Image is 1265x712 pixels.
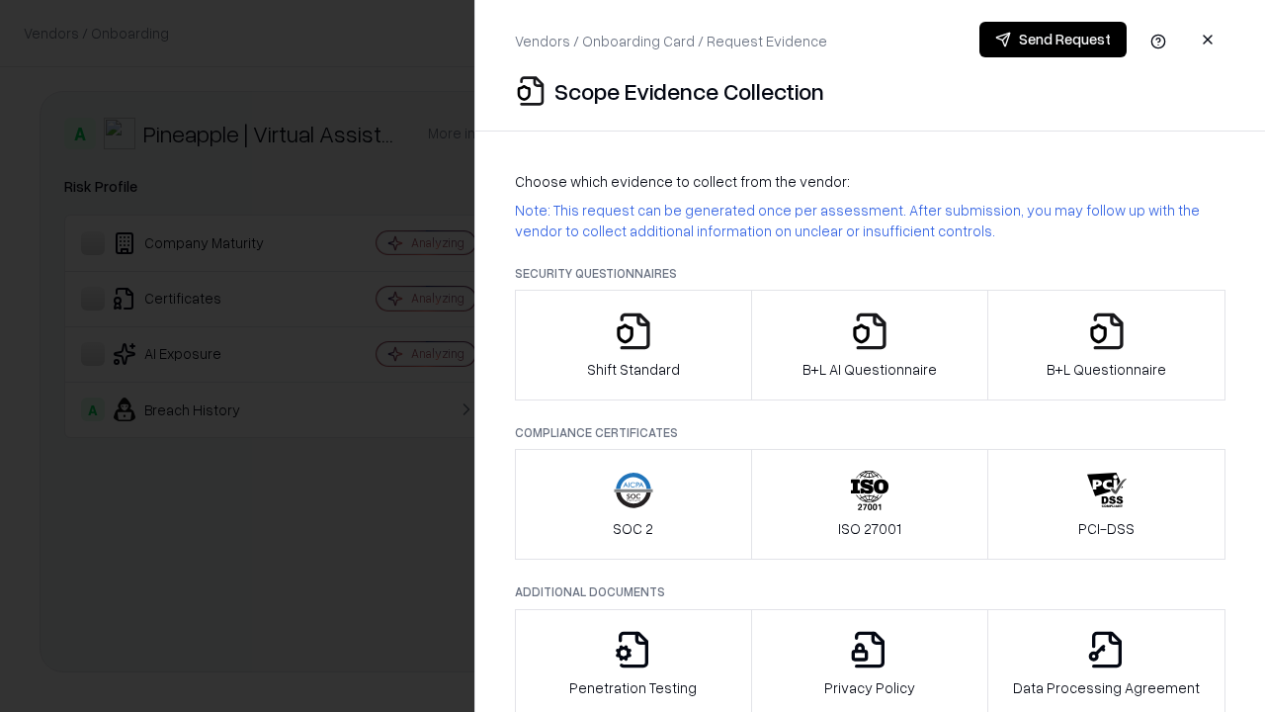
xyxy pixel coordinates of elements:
p: Vendors / Onboarding Card / Request Evidence [515,31,827,51]
button: B+L Questionnaire [987,290,1225,400]
p: Scope Evidence Collection [554,75,824,107]
button: B+L AI Questionnaire [751,290,989,400]
p: B+L Questionnaire [1047,359,1166,380]
button: ISO 27001 [751,449,989,560]
p: PCI-DSS [1078,518,1135,539]
p: Note: This request can be generated once per assessment. After submission, you may follow up with... [515,200,1225,241]
p: ISO 27001 [838,518,901,539]
p: Shift Standard [587,359,680,380]
button: PCI-DSS [987,449,1225,560]
p: Compliance Certificates [515,424,1225,441]
p: Security Questionnaires [515,265,1225,282]
button: SOC 2 [515,449,752,560]
button: Send Request [979,22,1127,57]
button: Shift Standard [515,290,752,400]
p: Penetration Testing [569,677,697,698]
p: Data Processing Agreement [1013,677,1200,698]
p: B+L AI Questionnaire [802,359,937,380]
p: SOC 2 [613,518,653,539]
p: Privacy Policy [824,677,915,698]
p: Choose which evidence to collect from the vendor: [515,171,1225,192]
p: Additional Documents [515,583,1225,600]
